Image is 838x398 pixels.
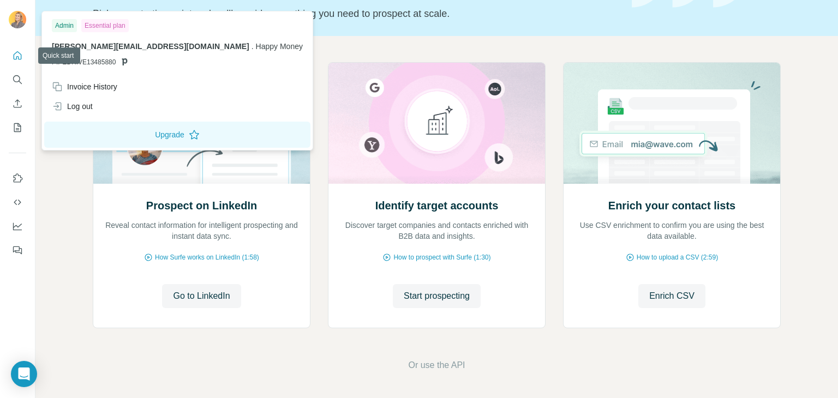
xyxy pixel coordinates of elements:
p: Use CSV enrichment to confirm you are using the best data available. [574,220,769,242]
img: Enrich your contact lists [563,63,781,184]
div: Log out [52,101,93,112]
div: Open Intercom Messenger [11,361,37,387]
h2: Prospect on LinkedIn [146,198,257,213]
button: Go to LinkedIn [162,284,241,308]
h2: Enrich your contact lists [608,198,735,213]
span: [PERSON_NAME][EMAIL_ADDRESS][DOMAIN_NAME] [52,42,249,51]
span: Happy Money [256,42,303,51]
button: Feedback [9,240,26,260]
span: Start prospecting [404,290,470,303]
button: Use Surfe on LinkedIn [9,168,26,188]
span: Go to LinkedIn [173,290,230,303]
button: Use Surfe API [9,192,26,212]
p: Reveal contact information for intelligent prospecting and instant data sync. [104,220,299,242]
button: Dashboard [9,216,26,236]
button: Or use the API [408,359,465,372]
button: Quick start [9,46,26,65]
button: Search [9,70,26,89]
p: Discover target companies and contacts enriched with B2B data and insights. [339,220,534,242]
button: Enrich CSV [9,94,26,113]
div: Admin [52,19,77,32]
button: Start prospecting [393,284,481,308]
span: How to upload a CSV (2:59) [637,252,718,262]
span: How Surfe works on LinkedIn (1:58) [155,252,259,262]
button: Enrich CSV [638,284,705,308]
div: Invoice History [52,81,117,92]
button: My lists [9,118,26,137]
p: Pick your starting point and we’ll provide everything you need to prospect at scale. [93,6,619,21]
span: PIPEDRIVE13485880 [52,57,116,67]
button: Upgrade [44,122,310,148]
img: Identify target accounts [328,63,546,184]
span: Enrich CSV [649,290,695,303]
span: . [252,42,254,51]
h2: Identify target accounts [375,198,499,213]
span: How to prospect with Surfe (1:30) [393,252,490,262]
div: Essential plan [81,19,129,32]
img: Avatar [9,11,26,28]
